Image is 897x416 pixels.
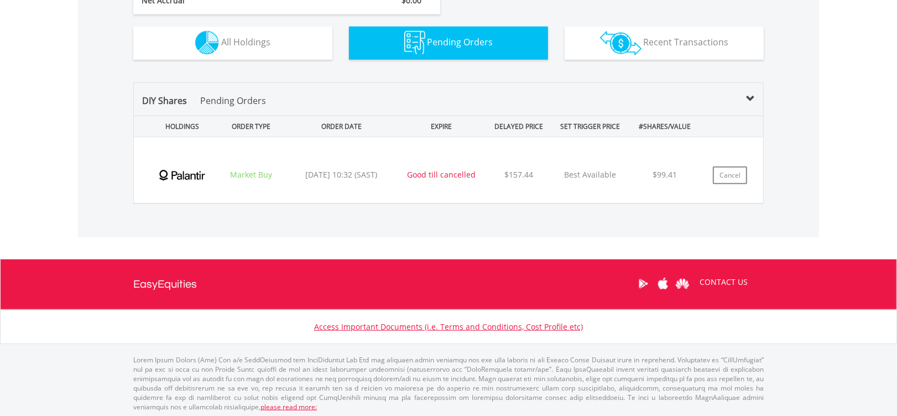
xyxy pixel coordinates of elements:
[220,116,283,137] div: ORDER TYPE
[133,27,332,60] button: All Holdings
[653,169,677,180] span: $99.41
[653,267,672,301] a: Apple
[400,169,482,180] div: Good till cancelled
[147,151,217,200] img: EQU.US.PLTR.png
[349,27,548,60] button: Pending Orders
[133,355,764,412] p: Lorem Ipsum Dolors (Ame) Con a/e SeddOeiusmod tem InciDiduntut Lab Etd mag aliquaen admin veniamq...
[142,116,217,137] div: HOLDINGS
[713,167,747,184] button: Cancel
[565,27,764,60] button: Recent Transactions
[133,259,197,309] a: EasyEquities
[200,94,266,107] p: Pending Orders
[644,36,729,48] span: Recent Transactions
[142,95,187,107] span: DIY Shares
[600,31,642,55] img: transactions-zar-wht.png
[285,116,398,137] div: ORDER DATE
[220,169,283,180] div: Market Buy
[285,169,398,180] div: [DATE] 10:32 (SAST)
[634,267,653,301] a: Google Play
[260,402,317,412] a: please read more:
[314,321,583,332] a: Access Important Documents (i.e. Terms and Conditions, Cost Profile etc)
[195,31,219,55] img: holdings-wht.png
[556,169,625,180] p: Best Available
[627,116,703,137] div: #SHARES/VALUE
[427,36,493,48] span: Pending Orders
[504,169,533,180] span: $157.44
[484,116,554,137] div: DELAYED PRICE
[404,31,425,55] img: pending_instructions-wht.png
[692,267,755,298] a: CONTACT US
[400,116,482,137] div: EXPIRE
[221,36,270,48] span: All Holdings
[556,116,625,137] div: SET TRIGGER PRICE
[672,267,692,301] a: Huawei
